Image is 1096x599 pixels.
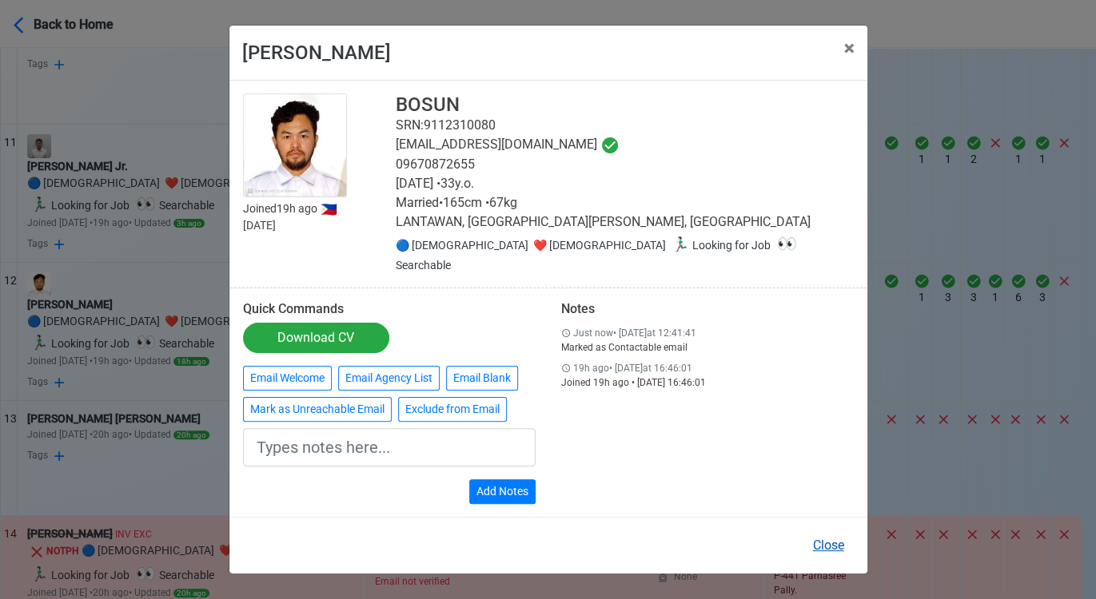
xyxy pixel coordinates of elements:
[243,428,536,466] input: Types notes here...
[243,217,396,234] p: [DATE]
[243,200,396,217] p: Joined 19h ago
[668,239,771,252] span: Looking for Job
[242,42,391,64] span: [PERSON_NAME]
[777,234,797,253] span: 👀
[672,236,689,252] span: 🏃🏻‍♂️
[321,203,337,216] span: 🇵🇭
[243,366,332,391] button: Email Welcome
[396,212,854,232] p: LANTAWAN, [GEOGRAPHIC_DATA][PERSON_NAME], [GEOGRAPHIC_DATA]
[396,135,854,155] p: [EMAIL_ADDRESS][DOMAIN_NAME]
[561,340,854,355] div: Marked as Contactable email
[561,375,854,390] div: Joined 19h ago • [DATE] 16:46:01
[396,193,854,212] p: Married • 165 cm • 67 kg
[277,328,354,347] div: Download CV
[803,530,855,561] button: Close
[243,301,536,316] h6: Quick Commands
[844,37,855,59] span: ×
[446,366,518,391] button: Email Blank
[396,174,854,193] p: [DATE] • 33 y.o.
[396,239,800,272] span: gender
[469,479,536,504] button: Add Notes
[561,326,854,340] div: Just now • [DATE] at 12:41:41
[396,116,854,135] p: SRN: 9112310080
[398,397,507,422] button: Exclude from Email
[396,155,854,174] p: 09670872655
[396,93,854,117] h4: BOSUN
[561,301,854,316] h6: Notes
[243,323,389,353] a: Download CV
[243,397,392,422] button: Mark as Unreachable Email
[561,361,854,375] div: 19h ago • [DATE] at 16:46:01
[338,366,440,391] button: Email Agency List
